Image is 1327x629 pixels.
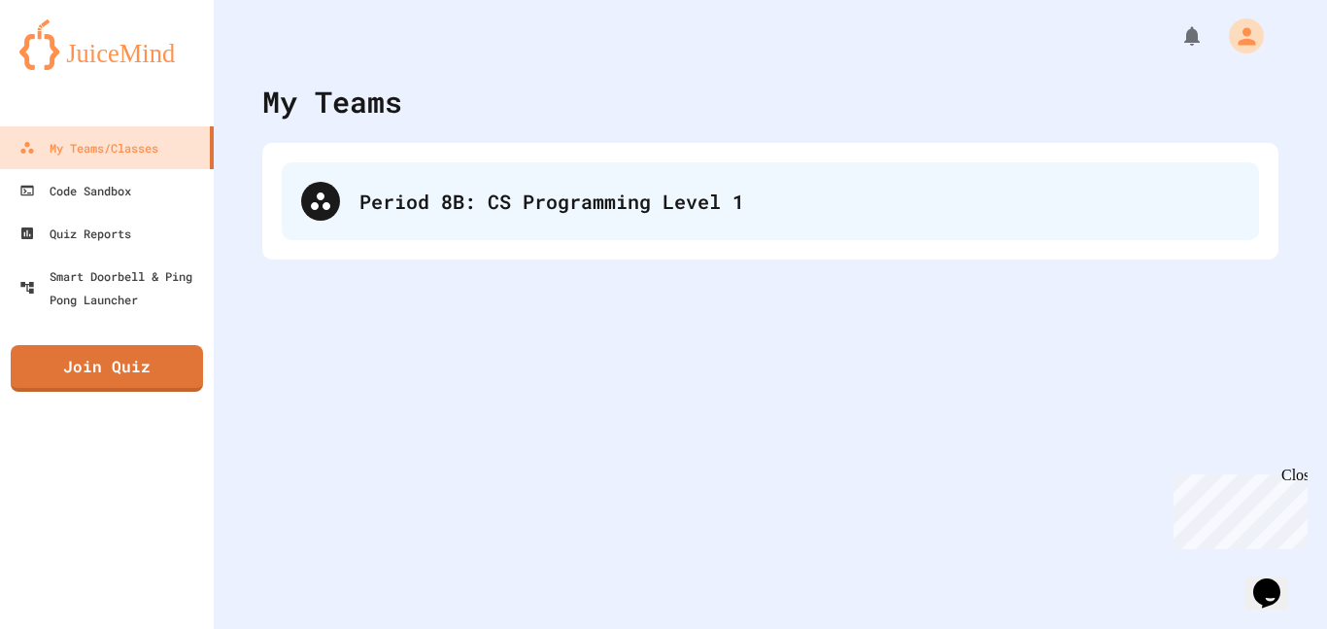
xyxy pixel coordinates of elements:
[11,345,203,392] a: Join Quiz
[8,8,134,123] div: Chat with us now!Close
[19,19,194,70] img: logo-orange.svg
[359,187,1240,216] div: Period 8B: CS Programming Level 1
[19,136,158,159] div: My Teams/Classes
[1245,551,1308,610] iframe: chat widget
[19,222,131,245] div: Quiz Reports
[19,179,131,202] div: Code Sandbox
[19,264,206,311] div: Smart Doorbell & Ping Pong Launcher
[1166,467,1308,549] iframe: chat widget
[1144,19,1208,52] div: My Notifications
[1208,14,1269,58] div: My Account
[282,162,1259,240] div: Period 8B: CS Programming Level 1
[262,80,402,123] div: My Teams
